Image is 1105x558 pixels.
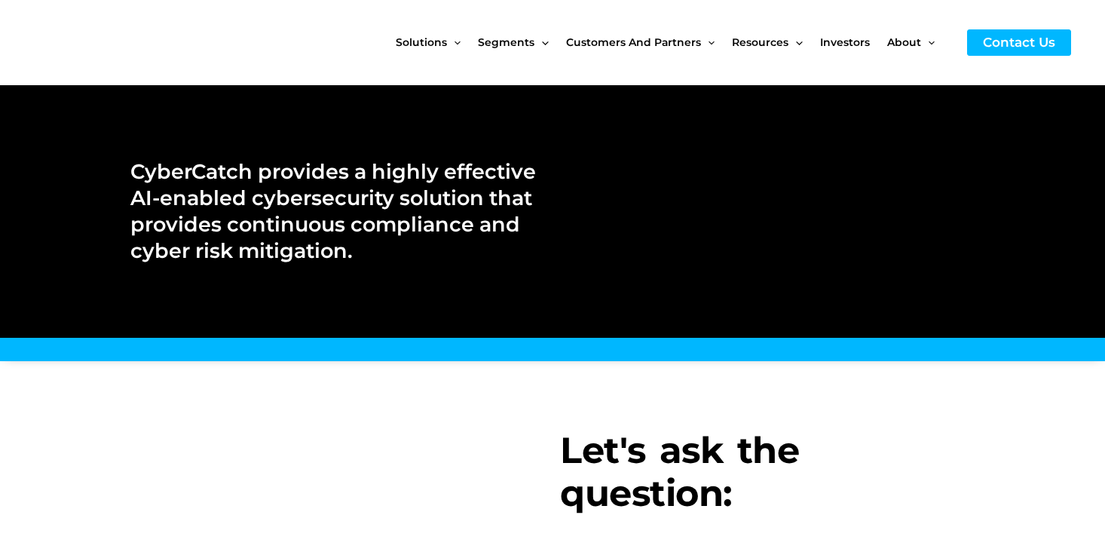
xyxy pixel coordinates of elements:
[701,11,715,74] span: Menu Toggle
[820,11,870,74] span: Investors
[447,11,461,74] span: Menu Toggle
[566,11,701,74] span: Customers and Partners
[967,29,1071,56] a: Contact Us
[820,11,887,74] a: Investors
[478,11,534,74] span: Segments
[732,11,788,74] span: Resources
[26,11,207,74] img: CyberCatch
[534,11,548,74] span: Menu Toggle
[560,429,975,516] h3: Let's ask the question:
[130,158,537,264] h2: CyberCatch provides a highly effective AI-enabled cybersecurity solution that provides continuous...
[788,11,802,74] span: Menu Toggle
[887,11,921,74] span: About
[396,11,447,74] span: Solutions
[921,11,935,74] span: Menu Toggle
[396,11,952,74] nav: Site Navigation: New Main Menu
